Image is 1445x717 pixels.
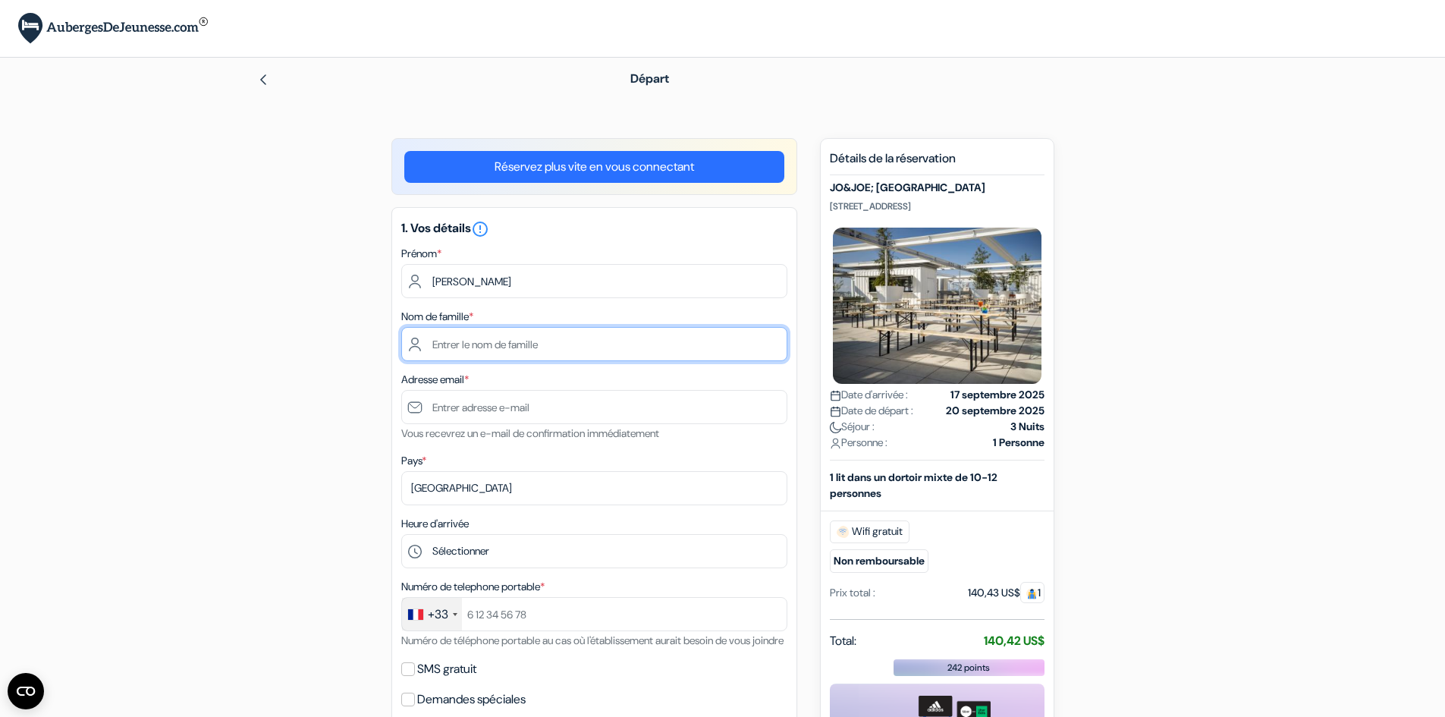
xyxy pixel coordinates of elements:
span: Séjour : [830,419,875,435]
strong: 1 Personne [993,435,1044,451]
input: 6 12 34 56 78 [401,597,787,631]
label: Heure d'arrivée [401,516,469,532]
a: Réservez plus vite en vous connectant [404,151,784,183]
span: Personne : [830,435,887,451]
strong: 17 septembre 2025 [950,387,1044,403]
span: Total: [830,632,856,650]
div: France: +33 [402,598,462,631]
label: Prénom [401,246,441,262]
small: Numéro de téléphone portable au cas où l'établissement aurait besoin de vous joindre [401,634,784,647]
a: error_outline [471,220,489,236]
label: Pays [401,453,426,469]
label: Adresse email [401,372,469,388]
h5: Détails de la réservation [830,151,1044,175]
img: free_wifi.svg [837,526,849,538]
label: Demandes spéciales [417,689,526,710]
strong: 140,42 US$ [984,633,1044,649]
img: calendar.svg [830,406,841,417]
span: 1 [1020,582,1044,603]
strong: 20 septembre 2025 [946,403,1044,419]
img: user_icon.svg [830,438,841,449]
img: AubergesDeJeunesse.com [18,13,208,44]
span: Wifi gratuit [830,520,909,543]
input: Entrer le nom de famille [401,327,787,361]
span: Départ [630,71,669,86]
small: Non remboursable [830,549,928,573]
label: Numéro de telephone portable [401,579,545,595]
span: Date d'arrivée : [830,387,908,403]
i: error_outline [471,220,489,238]
label: Nom de famille [401,309,473,325]
input: Entrer adresse e-mail [401,390,787,424]
div: Prix total : [830,585,875,601]
h5: JO&JOE; [GEOGRAPHIC_DATA] [830,181,1044,194]
strong: 3 Nuits [1010,419,1044,435]
img: moon.svg [830,422,841,433]
h5: 1. Vos détails [401,220,787,238]
label: SMS gratuit [417,659,476,680]
button: Ouvrir le widget CMP [8,673,44,709]
b: 1 lit dans un dortoir mixte de 10-12 personnes [830,470,997,500]
img: calendar.svg [830,390,841,401]
span: Date de départ : [830,403,913,419]
small: Vous recevrez un e-mail de confirmation immédiatement [401,426,659,440]
div: 140,43 US$ [968,585,1044,601]
div: +33 [428,605,448,624]
span: 242 points [947,661,990,675]
input: Entrez votre prénom [401,264,787,298]
img: left_arrow.svg [257,74,269,86]
p: [STREET_ADDRESS] [830,200,1044,212]
img: guest.svg [1026,588,1038,599]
